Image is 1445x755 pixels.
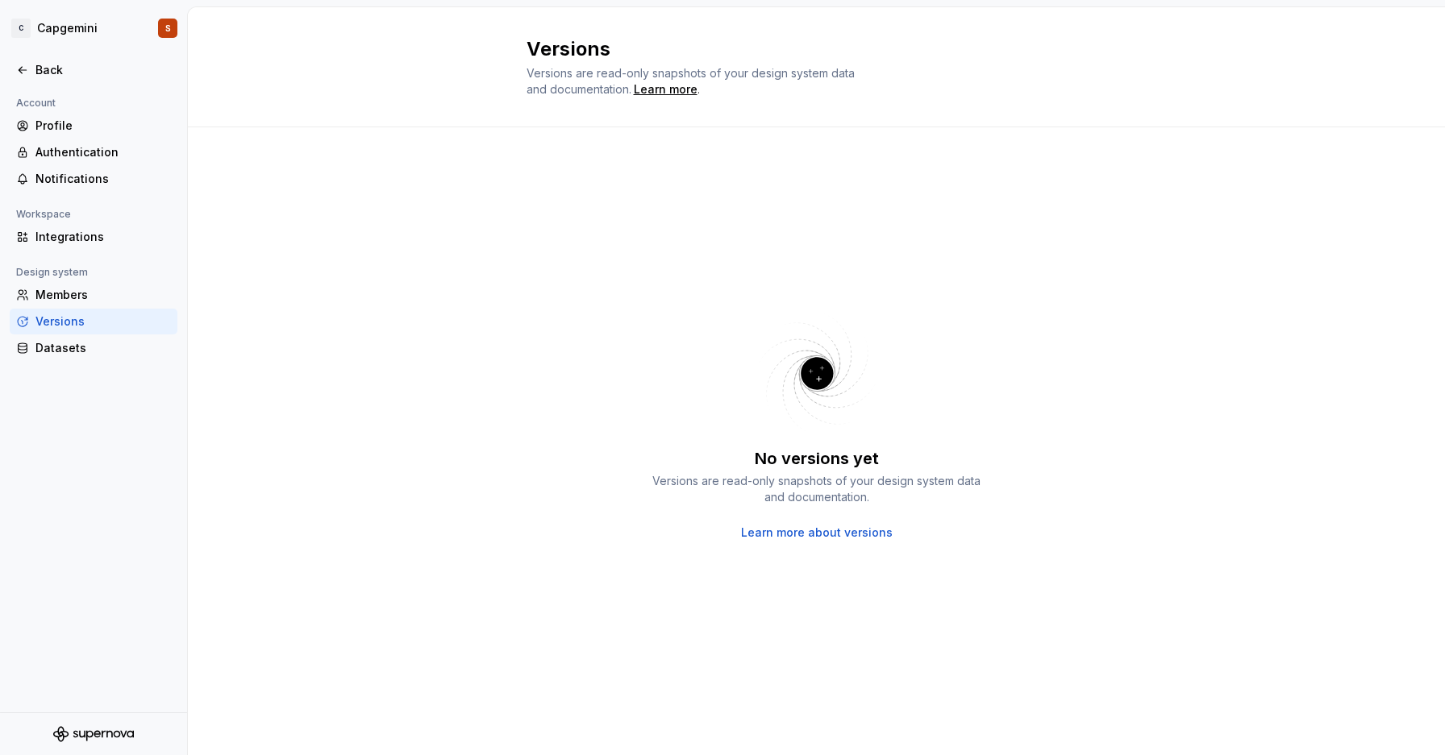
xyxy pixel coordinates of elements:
[10,205,77,224] div: Workspace
[10,309,177,334] a: Versions
[10,282,177,308] a: Members
[37,20,98,36] div: Capgemini
[165,22,171,35] div: S
[35,313,171,330] div: Versions
[35,171,171,187] div: Notifications
[10,139,177,165] a: Authentication
[10,93,62,113] div: Account
[10,263,94,282] div: Design system
[10,335,177,361] a: Datasets
[35,229,171,245] div: Integrations
[755,447,879,470] div: No versions yet
[10,57,177,83] a: Back
[11,19,31,38] div: C
[10,113,177,139] a: Profile
[634,81,698,97] a: Learn more
[741,525,893,541] a: Learn more about versions
[631,84,700,96] span: .
[527,36,1088,62] h2: Versions
[648,473,986,505] div: Versions are read-only snapshots of your design system data and documentation.
[35,340,171,356] div: Datasets
[35,118,171,134] div: Profile
[35,287,171,303] div: Members
[35,62,171,78] div: Back
[35,144,171,160] div: Authentication
[53,726,134,742] svg: Supernova Logo
[527,66,855,96] span: Versions are read-only snapshots of your design system data and documentation.
[10,224,177,250] a: Integrations
[3,10,184,46] button: CCapgeminiS
[10,166,177,192] a: Notifications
